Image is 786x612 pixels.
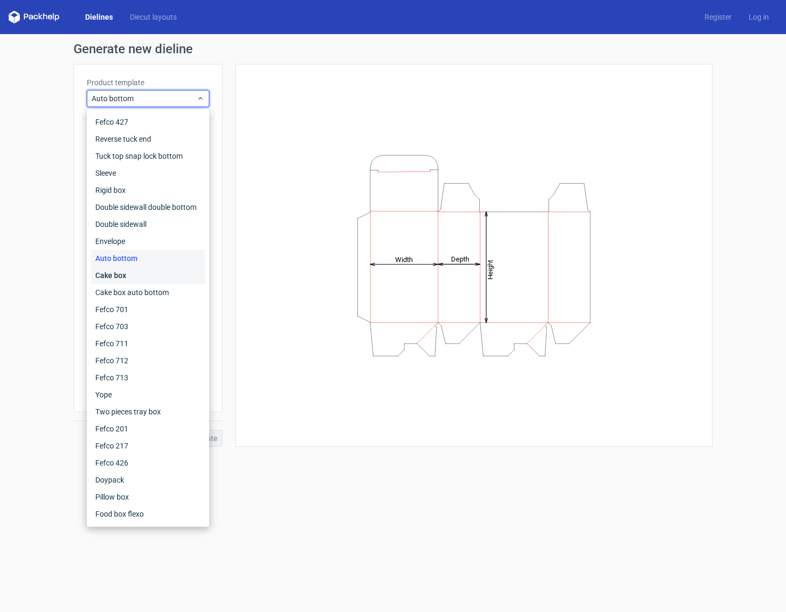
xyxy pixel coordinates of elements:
[91,437,205,454] div: Fefco 217
[121,12,185,22] a: Diecut layouts
[91,182,205,199] div: Rigid box
[91,165,205,182] div: Sleeve
[91,216,205,233] div: Double sidewall
[740,12,777,22] a: Log in
[91,386,205,403] div: Yope
[73,43,713,55] h1: Generate new dieline
[92,93,196,104] span: Auto bottom
[91,488,205,505] div: Pillow box
[91,199,205,216] div: Double sidewall double bottom
[91,267,205,284] div: Cake box
[696,12,740,22] a: Register
[91,301,205,318] div: Fefco 701
[87,77,209,88] label: Product template
[91,148,205,165] div: Tuck top snap lock bottom
[91,113,205,130] div: Fefco 427
[451,255,469,263] tspan: Depth
[91,130,205,148] div: Reverse tuck end
[91,335,205,352] div: Fefco 711
[91,454,205,471] div: Fefco 426
[91,233,205,250] div: Envelope
[91,420,205,437] div: Fefco 201
[91,471,205,488] div: Doypack
[91,352,205,369] div: Fefco 712
[91,318,205,335] div: Fefco 703
[91,505,205,523] div: Food box flexo
[77,12,121,22] a: Dielines
[91,403,205,420] div: Two pieces tray box
[486,259,494,279] tspan: Height
[91,284,205,301] div: Cake box auto bottom
[395,255,413,263] tspan: Width
[91,250,205,267] div: Auto bottom
[91,369,205,386] div: Fefco 713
